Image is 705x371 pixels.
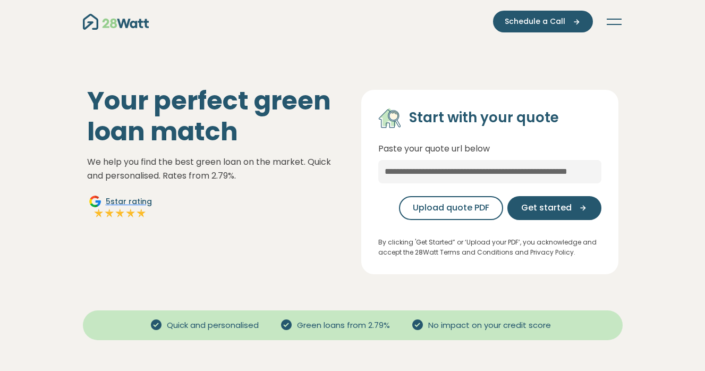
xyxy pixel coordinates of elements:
p: Paste your quote url below [378,142,601,156]
img: Full star [125,208,136,218]
span: Upload quote PDF [413,201,489,214]
button: Get started [507,196,601,220]
span: Green loans from 2.79% [293,319,394,332]
span: 5 star rating [106,196,152,207]
span: No impact on your credit score [424,319,555,332]
nav: Main navigation [83,11,623,32]
a: Google5star ratingFull starFull starFull starFull starFull star [87,195,154,221]
img: Full star [136,208,147,218]
p: We help you find the best green loan on the market. Quick and personalised. Rates from 2.79%. [87,155,344,182]
h1: Your perfect green loan match [87,86,344,147]
button: Upload quote PDF [399,196,503,220]
img: 28Watt [83,14,149,30]
button: Toggle navigation [606,16,623,27]
span: Get started [521,201,572,214]
img: Full star [115,208,125,218]
button: Schedule a Call [493,11,593,32]
img: Google [89,195,101,208]
p: By clicking 'Get Started” or ‘Upload your PDF’, you acknowledge and accept the 28Watt Terms and C... [378,237,601,257]
h4: Start with your quote [409,109,559,127]
img: Full star [104,208,115,218]
span: Schedule a Call [505,16,565,27]
img: Full star [94,208,104,218]
span: Quick and personalised [163,319,263,332]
